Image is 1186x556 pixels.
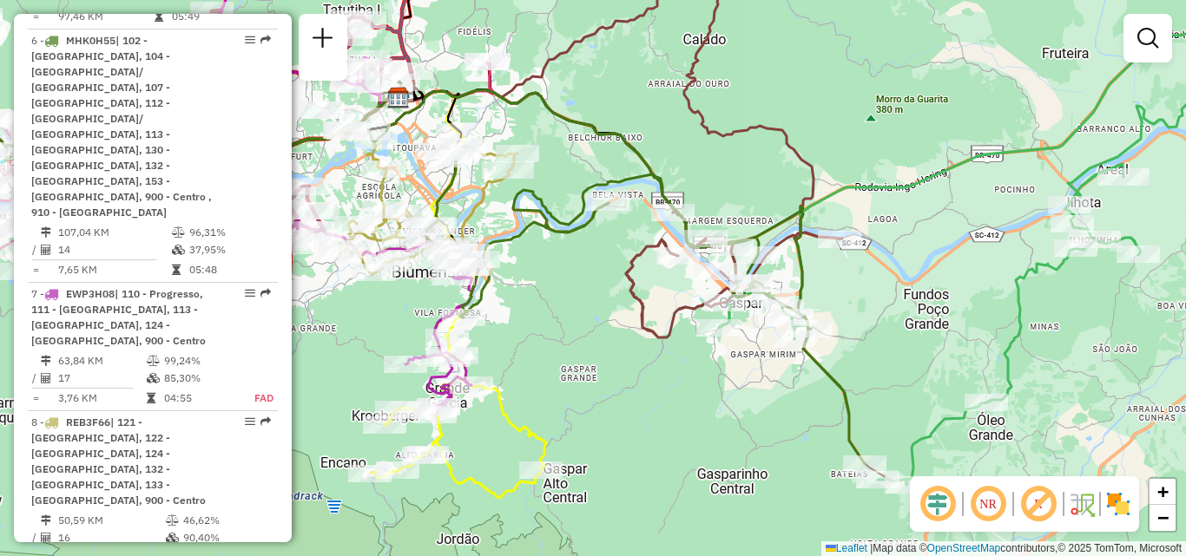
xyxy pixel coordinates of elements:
td: 85,30% [163,370,235,387]
img: FAD Blumenau [387,86,410,108]
em: Rota exportada [260,35,271,45]
td: 90,40% [182,529,270,546]
td: 05:48 [188,261,271,278]
td: 96,31% [188,224,271,241]
i: % de utilização do peso [172,227,185,238]
td: 99,24% [163,352,235,370]
span: REB3F66 [66,415,110,428]
td: 04:55 [163,389,235,407]
td: / [31,370,40,387]
em: Rota exportada [260,288,271,298]
span: Ocultar NR [967,483,1009,525]
span: Ocultar deslocamento [917,483,959,525]
a: Nova sessão e pesquisa [306,21,340,60]
span: | 110 - Progresso, 111 - [GEOGRAPHIC_DATA], 113 - [GEOGRAPHIC_DATA], 124 - [GEOGRAPHIC_DATA], 900... [31,287,206,347]
td: = [31,8,40,25]
span: + [1157,481,1169,502]
i: % de utilização da cubagem [172,245,185,255]
i: Total de Atividades [41,533,51,543]
i: Distância Total [41,227,51,238]
td: 97,46 KM [57,8,154,25]
td: 05:49 [171,8,261,25]
a: Zoom in [1150,479,1176,505]
i: Tempo total em rota [155,11,163,22]
i: % de utilização da cubagem [147,373,160,383]
td: / [31,241,40,258]
span: 7 - [31,287,206,347]
a: OpenStreetMap [927,542,1001,554]
span: 8 - [31,415,206,507]
td: FAD [235,389,274,407]
em: Rota exportada [260,416,271,427]
em: Opções [245,288,255,298]
td: 107,04 KM [57,224,171,241]
i: % de utilização do peso [166,515,179,526]
i: Tempo total em rota [172,265,181,275]
td: 37,95% [188,241,271,258]
span: 6 - [31,34,212,219]
img: CDD Blumenau [387,87,410,109]
span: | 121 - [GEOGRAPHIC_DATA], 122 - [GEOGRAPHIC_DATA], 124 - [GEOGRAPHIC_DATA], 132 - [GEOGRAPHIC_DA... [31,415,206,507]
td: 7,65 KM [57,261,171,278]
td: 17 [57,370,146,387]
span: MHK0H55 [66,34,115,47]
a: Exibir filtros [1130,21,1165,56]
td: / [31,529,40,546]
i: Distância Total [41,515,51,526]
a: Zoom out [1150,505,1176,531]
td: 46,62% [182,512,270,529]
i: Tempo total em rota [147,393,155,403]
td: = [31,261,40,278]
i: % de utilização do peso [147,356,160,366]
img: Fluxo de ruas [1068,490,1096,518]
td: 14 [57,241,171,258]
td: = [31,389,40,407]
span: Exibir rótulo [1018,483,1059,525]
span: − [1157,507,1169,528]
em: Opções [245,35,255,45]
td: 16 [57,529,165,546]
i: % de utilização da cubagem [166,533,179,543]
div: Map data © contributors,© 2025 TomTom, Microsoft [821,541,1186,556]
span: | 102 - [GEOGRAPHIC_DATA], 104 - [GEOGRAPHIC_DATA]/ [GEOGRAPHIC_DATA], 107 - [GEOGRAPHIC_DATA], 1... [31,34,212,219]
span: | [870,542,873,554]
i: Distância Total [41,356,51,366]
td: 3,76 KM [57,389,146,407]
img: Exibir/Ocultar setores [1104,490,1132,518]
div: Atividade não roteirizada - SUPERMERCADO CAMPEST [300,101,344,119]
em: Opções [245,416,255,427]
span: EWP3H08 [66,287,115,300]
td: 63,84 KM [57,352,146,370]
td: 50,59 KM [57,512,165,529]
a: Leaflet [826,542,867,554]
i: Total de Atividades [41,245,51,255]
i: Total de Atividades [41,373,51,383]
